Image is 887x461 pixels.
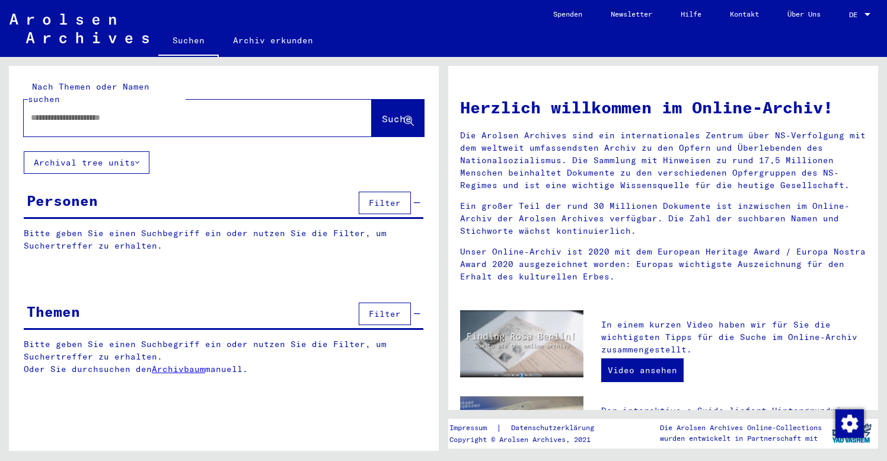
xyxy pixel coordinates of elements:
[152,364,205,374] a: Archivbaum
[460,246,866,283] p: Unser Online-Archiv ist 2020 mit dem European Heritage Award / Europa Nostra Award 2020 ausgezeic...
[601,358,684,382] a: Video ansehen
[460,200,866,237] p: Ein großer Teil der rund 30 Millionen Dokumente ist inzwischen im Online-Archiv der Arolsen Archi...
[829,418,874,448] img: yv_logo.png
[158,26,219,57] a: Suchen
[449,422,496,434] a: Impressum
[449,434,608,445] p: Copyright © Arolsen Archives, 2021
[27,301,80,322] div: Themen
[359,192,411,214] button: Filter
[460,129,866,192] p: Die Arolsen Archives sind ein internationales Zentrum über NS-Verfolgung mit dem weltweit umfasse...
[369,198,401,208] span: Filter
[9,14,149,43] img: Arolsen_neg.svg
[382,113,411,125] span: Suche
[835,409,863,437] div: Zustimmung ändern
[601,319,866,356] p: In einem kurzen Video haben wir für Sie die wichtigsten Tipps für die Suche im Online-Archiv zusa...
[849,11,862,19] span: DE
[460,95,866,120] h1: Herzlich willkommen im Online-Archiv!
[24,227,423,252] p: Bitte geben Sie einen Suchbegriff ein oder nutzen Sie die Filter, um Suchertreffer zu erhalten.
[24,338,424,376] p: Bitte geben Sie einen Suchbegriff ein oder nutzen Sie die Filter, um Suchertreffer zu erhalten. O...
[219,26,327,55] a: Archiv erkunden
[372,100,424,136] button: Suche
[460,310,583,377] img: video.jpg
[660,433,822,444] p: wurden entwickelt in Partnerschaft mit
[502,422,608,434] a: Datenschutzerklärung
[369,309,401,319] span: Filter
[449,422,608,434] div: |
[28,81,149,104] mat-label: Nach Themen oder Namen suchen
[359,303,411,325] button: Filter
[835,409,864,438] img: Zustimmung ändern
[27,190,98,211] div: Personen
[660,422,822,433] p: Die Arolsen Archives Online-Collections
[24,151,149,174] button: Archival tree units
